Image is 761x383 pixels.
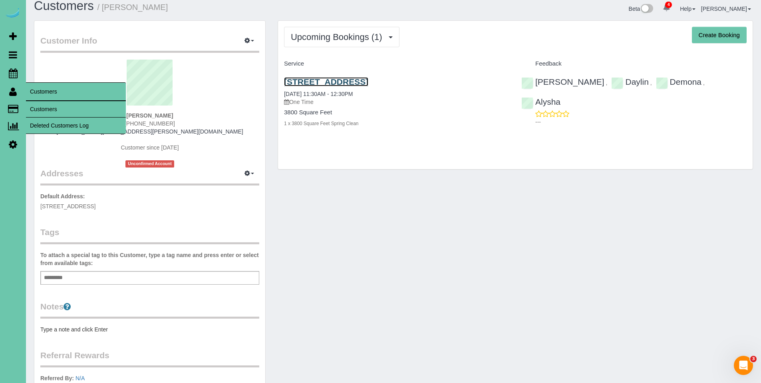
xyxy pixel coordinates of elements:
span: Unconfirmed Account [125,160,174,167]
a: Alysha [521,97,560,106]
p: --- [535,118,747,126]
h4: Feedback [521,60,747,67]
h4: 3800 Square Feet [284,109,509,116]
pre: Type a note and click Enter [40,325,259,333]
img: Automaid Logo [5,8,21,19]
span: , [650,80,652,86]
strong: [PERSON_NAME] [126,112,173,119]
legend: Tags [40,226,259,244]
span: , [703,80,705,86]
iframe: Intercom live chat [734,356,753,375]
a: Beta [629,6,654,12]
small: 1 x 3800 Square Feet Spring Clean [284,121,358,126]
legend: Referral Rewards [40,349,259,367]
a: Daylin [611,77,648,86]
a: [DATE] 11:30AM - 12:30PM [284,91,353,97]
h4: Service [284,60,509,67]
legend: Notes [40,301,259,319]
button: Upcoming Bookings (1) [284,27,399,47]
a: Demona [656,77,701,86]
small: / [PERSON_NAME] [97,3,168,12]
label: To attach a special tag to this Customer, type a tag name and press enter or select from availabl... [40,251,259,267]
span: Customers [26,82,126,101]
a: [PERSON_NAME] [521,77,604,86]
p: One Time [284,98,509,106]
span: , [606,80,608,86]
span: [STREET_ADDRESS] [40,203,95,209]
a: Customers [26,101,126,117]
a: [PERSON_NAME] [701,6,751,12]
legend: Customer Info [40,35,259,53]
span: [PHONE_NUMBER] [125,120,175,127]
label: Default Address: [40,192,85,200]
a: N/A [76,375,85,381]
a: [PERSON_NAME][EMAIL_ADDRESS][PERSON_NAME][DOMAIN_NAME] [56,128,243,135]
span: 3 [750,356,757,362]
span: Upcoming Bookings (1) [291,32,386,42]
a: [STREET_ADDRESS] [284,77,368,86]
span: 4 [665,2,672,8]
ul: Customers [26,101,126,134]
img: New interface [640,4,653,14]
a: Help [680,6,695,12]
button: Create Booking [692,27,747,44]
a: Deleted Customers Log [26,118,126,134]
span: Customer since [DATE] [121,144,179,151]
label: Referred By: [40,374,74,382]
